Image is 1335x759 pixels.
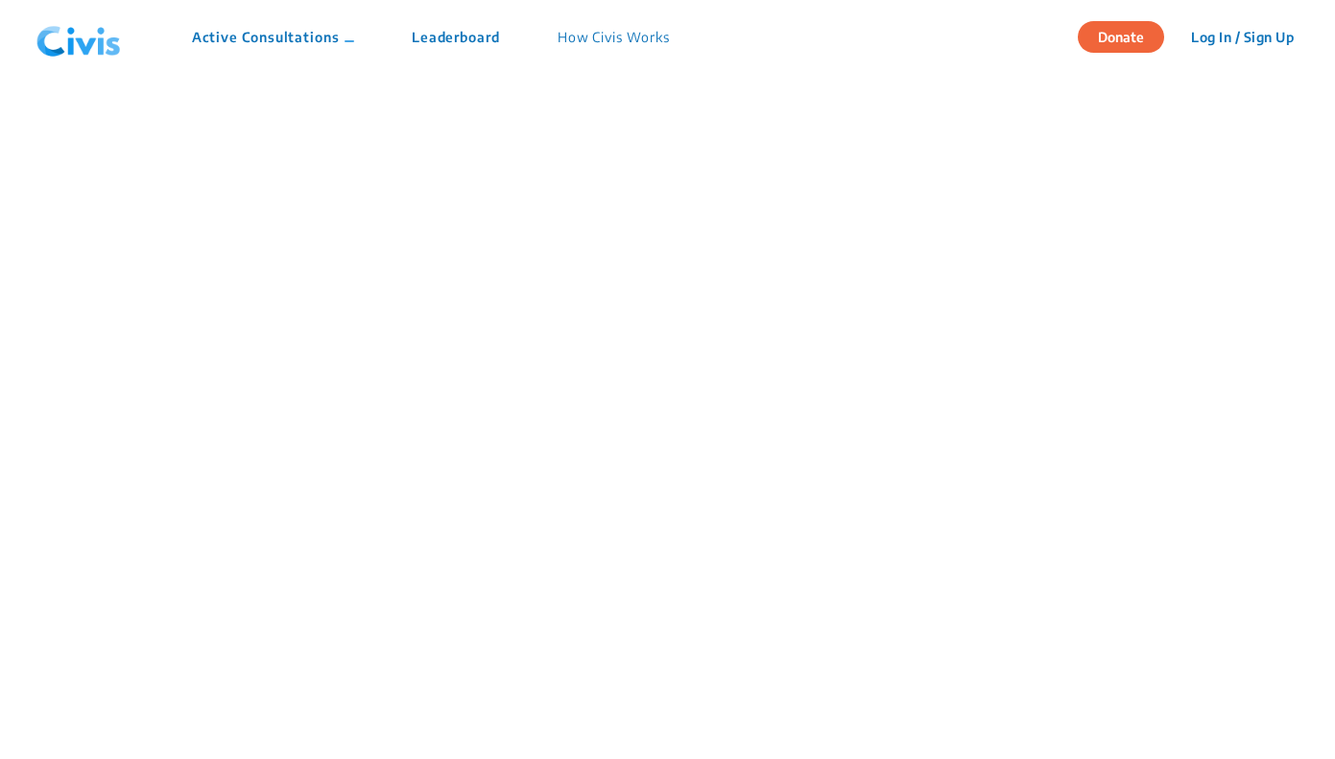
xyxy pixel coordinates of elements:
[1078,26,1179,45] a: Donate
[1179,22,1306,52] button: Log In / Sign Up
[1078,21,1164,53] button: Donate
[558,27,670,47] p: How Civis Works
[412,27,500,47] p: Leaderboard
[29,9,129,66] img: navlogo.png
[192,27,354,47] p: Active Consultations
